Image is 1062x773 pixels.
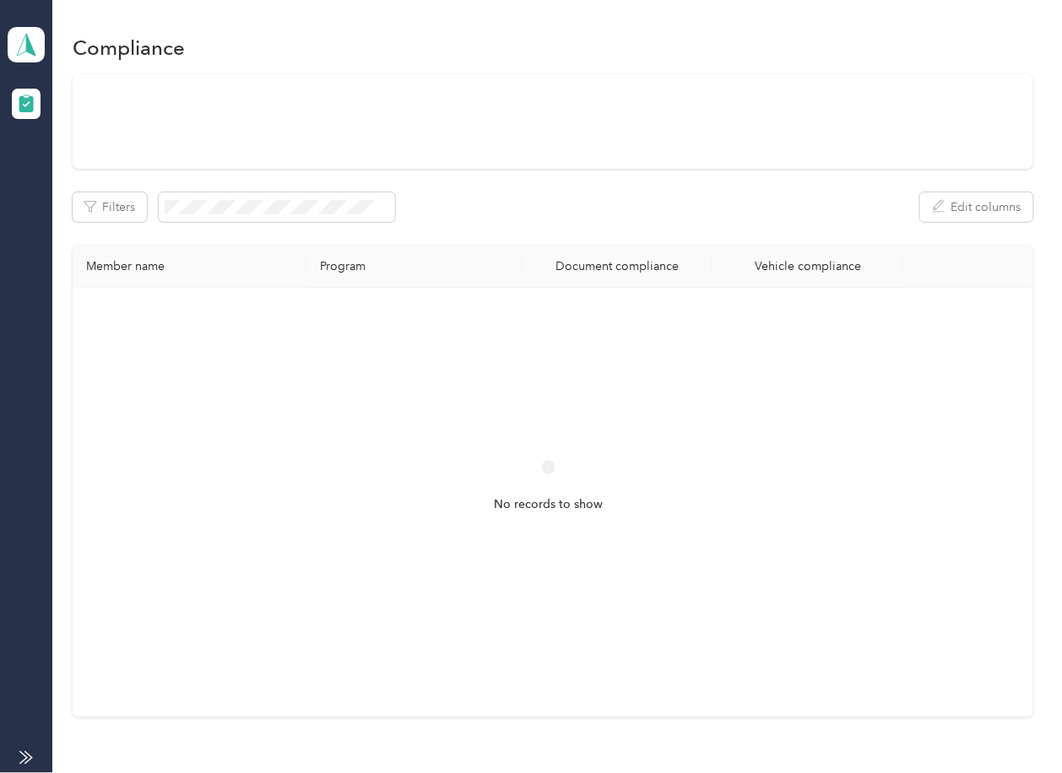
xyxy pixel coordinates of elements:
[920,192,1033,222] button: Edit columns
[536,259,699,273] div: Document compliance
[726,259,889,273] div: Vehicle compliance
[73,192,147,222] button: Filters
[967,678,1062,773] iframe: Everlance-gr Chat Button Frame
[306,246,523,288] th: Program
[495,495,604,514] span: No records to show
[73,246,306,288] th: Member name
[73,39,185,57] h1: Compliance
